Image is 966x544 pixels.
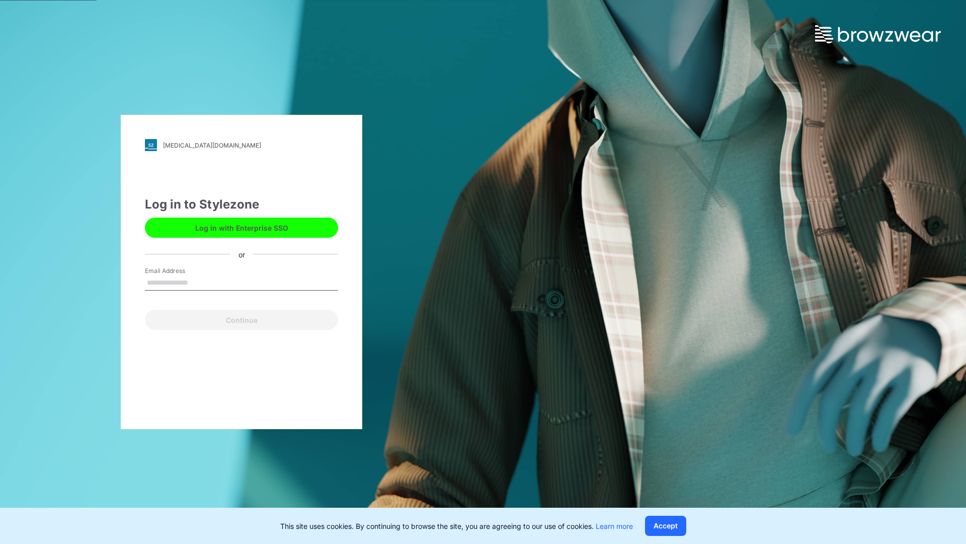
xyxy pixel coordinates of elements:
[145,266,215,276] label: Email Address
[815,25,941,43] img: browzwear-logo.73288ffb.svg
[145,218,338,238] button: Log in with Enterprise SSO
[230,249,253,259] div: or
[145,139,338,151] a: [MEDICAL_DATA][DOMAIN_NAME]
[280,521,633,531] p: This site uses cookies. By continuing to browse the site, you are agreeing to our use of cookies.
[163,142,261,149] div: [MEDICAL_DATA][DOMAIN_NAME]
[145,195,338,214] div: Log in to Stylezone
[645,516,686,536] button: Accept
[145,139,157,151] img: svg+xml;base64,PHN2ZyB3aWR0aD0iMjgiIGhlaWdodD0iMjgiIHZpZXdCb3g9IjAgMCAyOCAyOCIgZmlsbD0ibm9uZSIgeG...
[596,522,633,530] a: Learn more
